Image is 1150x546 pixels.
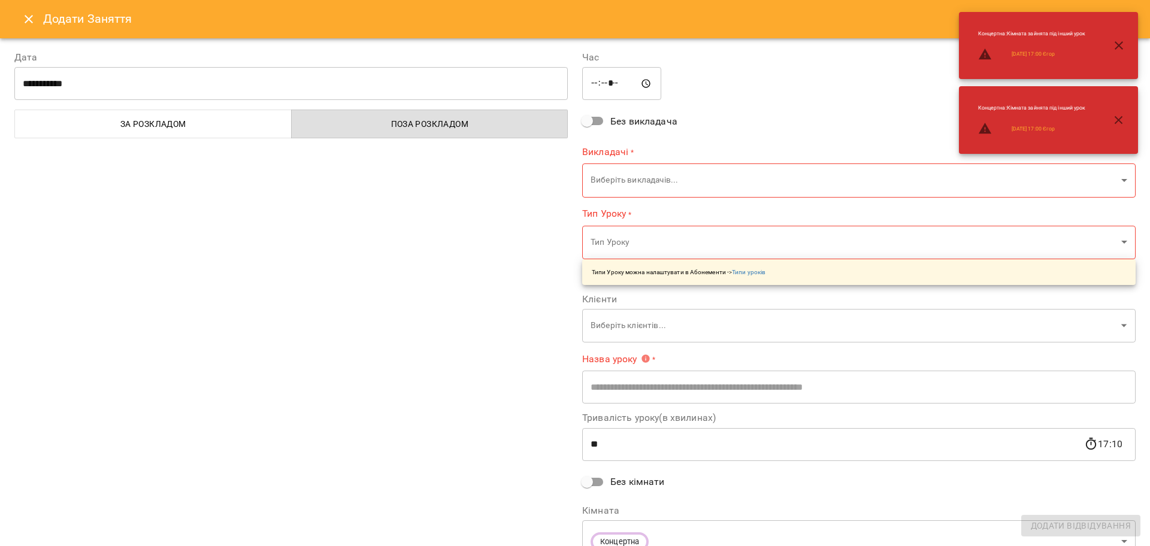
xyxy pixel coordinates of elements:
[1012,50,1055,58] a: [DATE] 17:00 Єгор
[969,99,1095,117] li: Концертна : Кімната зайнята під інший урок
[582,295,1136,304] label: Клієнти
[582,163,1136,198] div: Виберіть викладачів...
[610,114,677,129] span: Без викладача
[610,475,665,489] span: Без кімнати
[591,174,1116,186] p: Виберіть викладачів...
[582,506,1136,515] label: Кімната
[582,207,1136,221] label: Тип Уроку
[591,236,1116,248] p: Тип Уроку
[582,145,1136,159] label: Викладачі
[732,269,765,275] a: Типи уроків
[641,354,650,363] svg: Вкажіть назву уроку або виберіть клієнтів
[582,53,1136,62] label: Час
[582,413,1136,423] label: Тривалість уроку(в хвилинах)
[43,10,1136,28] h6: Додати Заняття
[582,309,1136,343] div: Виберіть клієнтів...
[14,5,43,34] button: Close
[591,320,1116,332] p: Виберіть клієнтів...
[969,25,1095,43] li: Концертна : Кімната зайнята під інший урок
[299,117,561,131] span: Поза розкладом
[14,110,292,138] button: За розкладом
[582,225,1136,259] div: Тип Уроку
[291,110,568,138] button: Поза розкладом
[582,354,650,363] span: Назва уроку
[592,268,765,277] p: Типи Уроку можна налаштувати в Абонементи ->
[22,117,285,131] span: За розкладом
[14,53,568,62] label: Дата
[1012,125,1055,133] a: [DATE] 17:00 Єгор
